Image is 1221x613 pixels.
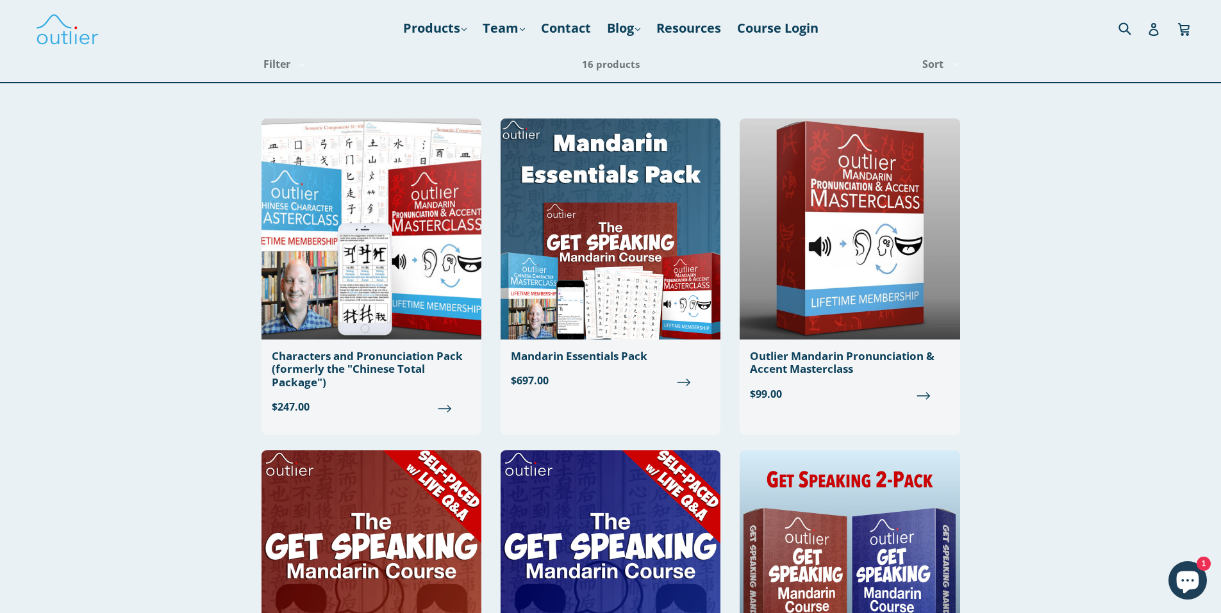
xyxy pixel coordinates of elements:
img: Chinese Total Package Outlier Linguistics [262,119,481,339]
a: Outlier Mandarin Pronunciation & Accent Masterclass $99.00 [740,119,959,412]
span: $697.00 [511,373,710,388]
a: Resources [650,17,727,40]
input: Search [1115,15,1150,41]
inbox-online-store-chat: Shopify online store chat [1165,561,1211,603]
a: Characters and Pronunciation Pack (formerly the "Chinese Total Package") $247.00 [262,119,481,425]
span: $247.00 [272,399,471,414]
a: Mandarin Essentials Pack $697.00 [501,119,720,398]
span: $99.00 [750,386,949,402]
div: Outlier Mandarin Pronunciation & Accent Masterclass [750,350,949,376]
a: Blog [601,17,647,40]
span: 16 products [582,58,640,70]
img: Outlier Mandarin Pronunciation & Accent Masterclass Outlier Linguistics [740,119,959,339]
div: Mandarin Essentials Pack [511,350,710,363]
a: Contact [535,17,597,40]
a: Products [397,17,473,40]
a: Team [476,17,531,40]
div: Characters and Pronunciation Pack (formerly the "Chinese Total Package") [272,350,471,389]
img: Mandarin Essentials Pack [501,119,720,339]
a: Course Login [731,17,825,40]
img: Outlier Linguistics [35,10,99,47]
